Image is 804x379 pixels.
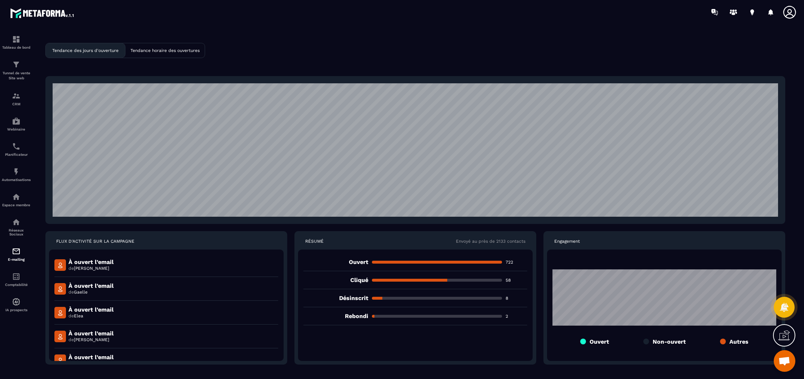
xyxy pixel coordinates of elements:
p: Non-ouvert [653,338,686,345]
a: accountantaccountantComptabilité [2,267,31,292]
p: Tableau de bord [2,45,31,49]
p: Réseaux Sociaux [2,228,31,236]
p: Webinaire [2,127,31,131]
a: automationsautomationsEspace membre [2,187,31,212]
p: Envoyé au près de 2133 contacts [456,238,525,244]
a: schedulerschedulerPlanificateur [2,137,31,162]
img: logo [10,6,75,19]
p: 8 [506,295,527,301]
p: FLUX D'ACTIVITÉ SUR LA CAMPAGNE [56,238,134,244]
p: de [68,265,114,271]
p: Tendance des jours d'ouverture [52,48,119,53]
p: E-mailing [2,257,31,261]
p: Tendance horaire des ouvertures [130,48,200,53]
a: formationformationCRM [2,86,31,111]
img: mail-detail-icon.f3b144a5.svg [54,354,66,366]
p: de [68,313,114,319]
img: automations [12,298,21,306]
p: Désinscrit [303,295,368,301]
img: social-network [12,218,21,226]
a: social-networksocial-networkRéseaux Sociaux [2,212,31,242]
p: À ouvert l’email [68,330,114,337]
a: formationformationTableau de bord [2,30,31,55]
img: automations [12,167,21,176]
p: de [68,289,114,295]
a: automationsautomationsWebinaire [2,111,31,137]
a: automationsautomationsAutomatisations [2,162,31,187]
p: 58 [506,277,527,283]
img: email [12,247,21,256]
a: emailemailE-mailing [2,242,31,267]
p: À ouvert l’email [68,259,114,265]
p: Rebondi [303,313,368,319]
img: accountant [12,272,21,281]
p: Planificateur [2,153,31,157]
p: Autres [729,338,749,345]
div: Ouvrir le chat [774,350,795,372]
span: [PERSON_NAME] [74,337,109,342]
img: formation [12,92,21,100]
span: Gaelle [74,290,88,295]
p: À ouvert l’email [68,354,114,361]
span: [PERSON_NAME] [74,266,109,271]
a: formationformationTunnel de vente Site web [2,55,31,86]
p: Espace membre [2,203,31,207]
img: mail-detail-icon.f3b144a5.svg [54,331,66,342]
span: Elea [74,313,83,318]
img: formation [12,35,21,44]
p: CRM [2,102,31,106]
p: de [68,337,114,343]
p: RÉSUMÉ [305,238,324,244]
p: IA prospects [2,308,31,312]
p: Comptabilité [2,283,31,287]
p: Automatisations [2,178,31,182]
img: scheduler [12,142,21,151]
img: automations [12,117,21,125]
p: Cliqué [303,277,368,283]
img: mail-detail-icon.f3b144a5.svg [54,307,66,318]
img: mail-detail-icon.f3b144a5.svg [54,283,66,295]
p: de [68,361,114,366]
p: 2 [506,313,527,319]
img: formation [12,60,21,69]
p: Ouvert [303,259,368,265]
img: mail-detail-icon.f3b144a5.svg [54,259,66,271]
p: 722 [506,259,527,265]
img: automations [12,193,21,201]
p: À ouvert l’email [68,282,114,289]
p: Engagement [554,238,580,244]
p: Ouvert [590,338,609,345]
p: Tunnel de vente Site web [2,71,31,81]
p: À ouvert l’email [68,306,114,313]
